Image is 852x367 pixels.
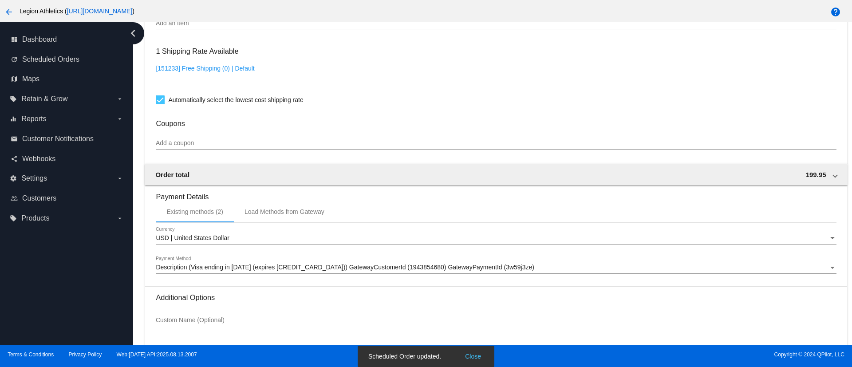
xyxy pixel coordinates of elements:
button: Close [462,352,484,361]
a: [URL][DOMAIN_NAME] [67,8,133,15]
a: Privacy Policy [69,351,102,358]
span: Settings [21,174,47,182]
div: Existing methods (2) [166,208,223,215]
h3: Payment Details [156,186,836,201]
i: arrow_drop_down [116,175,123,182]
span: Order total [155,171,189,178]
i: local_offer [10,95,17,103]
a: share Webhooks [11,152,123,166]
i: arrow_drop_down [116,95,123,103]
i: share [11,155,18,162]
mat-expansion-panel-header: Order total 199.95 [145,164,847,185]
span: Products [21,214,49,222]
input: Add a coupon [156,140,836,147]
span: Customers [22,194,56,202]
a: dashboard Dashboard [11,32,123,47]
h3: Additional Options [156,293,836,302]
i: arrow_drop_down [116,115,123,122]
span: Copyright © 2024 QPilot, LLC [434,351,844,358]
span: USD | United States Dollar [156,234,229,241]
a: Terms & Conditions [8,351,54,358]
mat-icon: help [830,7,841,17]
a: email Customer Notifications [11,132,123,146]
span: Webhooks [22,155,55,163]
span: Dashboard [22,36,57,43]
i: people_outline [11,195,18,202]
span: Customer Notifications [22,135,94,143]
simple-snack-bar: Scheduled Order updated. [368,352,484,361]
span: 199.95 [806,171,826,178]
i: equalizer [10,115,17,122]
i: local_offer [10,215,17,222]
span: Scheduled Orders [22,55,79,63]
i: email [11,135,18,142]
i: dashboard [11,36,18,43]
i: chevron_left [126,26,140,40]
i: map [11,75,18,83]
span: Maps [22,75,39,83]
mat-icon: arrow_back [4,7,14,17]
i: update [11,56,18,63]
mat-select: Payment Method [156,264,836,271]
input: Add an item [156,20,836,27]
span: Legion Athletics ( ) [20,8,134,15]
span: Reports [21,115,46,123]
a: [151233] Free Shipping (0) | Default [156,65,254,72]
a: Web:[DATE] API:2025.08.13.2007 [117,351,197,358]
a: update Scheduled Orders [11,52,123,67]
h3: 1 Shipping Rate Available [156,42,238,61]
i: arrow_drop_down [116,215,123,222]
a: map Maps [11,72,123,86]
span: Retain & Grow [21,95,67,103]
h3: Coupons [156,113,836,128]
mat-select: Currency [156,235,836,242]
span: Automatically select the lowest cost shipping rate [168,95,303,105]
i: settings [10,175,17,182]
input: Custom Name (Optional) [156,317,236,324]
div: Load Methods from Gateway [245,208,324,215]
a: people_outline Customers [11,191,123,205]
span: Description (Visa ending in [DATE] (expires [CREDIT_CARD_DATA])) GatewayCustomerId (1943854680) G... [156,264,534,271]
